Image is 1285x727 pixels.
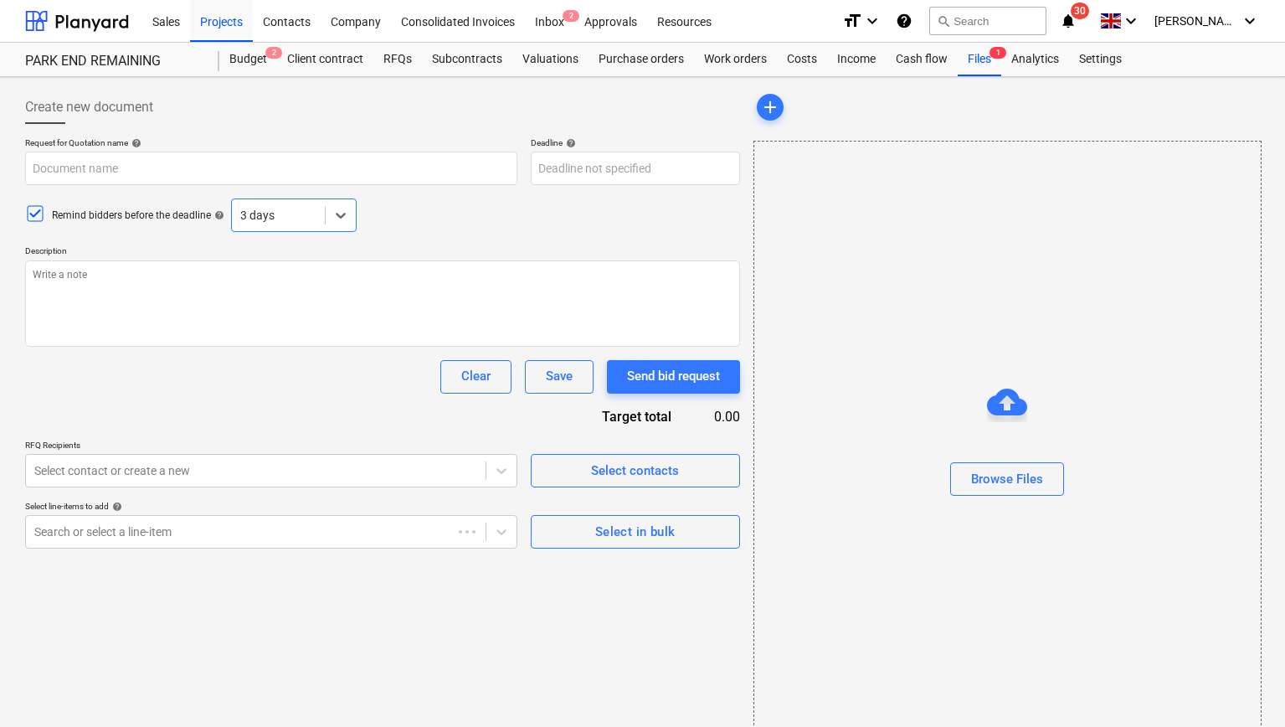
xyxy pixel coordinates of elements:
[219,43,277,76] div: Budget
[937,14,950,28] span: search
[422,43,512,76] a: Subcontracts
[219,43,277,76] a: Budget2
[1001,43,1069,76] a: Analytics
[512,43,589,76] a: Valuations
[128,138,141,148] span: help
[627,365,720,387] div: Send bid request
[827,43,886,76] a: Income
[52,209,224,223] div: Remind bidders before the deadline
[265,47,282,59] span: 2
[440,360,511,394] button: Clear
[950,462,1064,496] button: Browse Files
[461,365,491,387] div: Clear
[1121,11,1141,31] i: keyboard_arrow_down
[589,43,694,76] a: Purchase orders
[211,210,224,220] span: help
[522,407,698,426] div: Target total
[563,138,576,148] span: help
[25,53,199,70] div: PARK END REMAINING
[862,11,882,31] i: keyboard_arrow_down
[760,97,780,117] span: add
[531,454,740,487] button: Select contacts
[591,460,679,482] div: Select contacts
[958,43,1001,76] div: Files
[929,7,1046,35] button: Search
[1069,43,1132,76] a: Settings
[958,43,1001,76] a: Files1
[277,43,373,76] a: Client contract
[25,97,153,117] span: Create new document
[563,10,579,22] span: 2
[886,43,958,76] a: Cash flow
[546,365,573,387] div: Save
[777,43,827,76] a: Costs
[1060,11,1077,31] i: notifications
[25,245,740,260] p: Description
[25,501,517,512] div: Select line-items to add
[896,11,912,31] i: Knowledge base
[989,47,1006,59] span: 1
[109,502,122,512] span: help
[607,360,740,394] button: Send bid request
[1071,3,1089,19] span: 30
[531,152,740,185] input: Deadline not specified
[842,11,862,31] i: format_size
[698,407,740,426] div: 0.00
[373,43,422,76] a: RFQs
[595,521,676,543] div: Select in bulk
[525,360,594,394] button: Save
[531,137,740,148] div: Deadline
[25,440,517,454] p: RFQ Recipients
[694,43,777,76] a: Work orders
[25,137,517,148] div: Request for Quotation name
[25,152,517,185] input: Document name
[531,515,740,549] button: Select in bulk
[1240,11,1260,31] i: keyboard_arrow_down
[971,468,1043,490] div: Browse Files
[1154,14,1238,28] span: [PERSON_NAME]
